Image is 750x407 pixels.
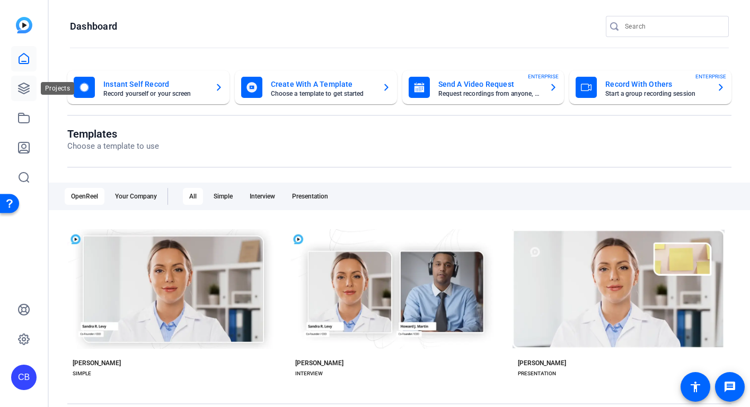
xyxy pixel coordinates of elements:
[286,188,334,205] div: Presentation
[109,188,163,205] div: Your Company
[518,369,556,378] div: PRESENTATION
[528,73,559,80] span: ENTERPRISE
[243,188,281,205] div: Interview
[183,188,203,205] div: All
[518,359,566,367] div: [PERSON_NAME]
[689,381,702,393] mat-icon: accessibility
[65,188,104,205] div: OpenReel
[625,20,720,33] input: Search
[295,359,343,367] div: [PERSON_NAME]
[103,78,206,91] mat-card-title: Instant Self Record
[605,78,708,91] mat-card-title: Record With Others
[67,70,230,104] button: Instant Self RecordRecord yourself or your screen
[605,91,708,97] mat-card-subtitle: Start a group recording session
[73,359,121,367] div: [PERSON_NAME]
[70,20,117,33] h1: Dashboard
[73,369,91,378] div: SIMPLE
[41,82,74,95] div: Projects
[271,91,374,97] mat-card-subtitle: Choose a template to get started
[295,369,323,378] div: INTERVIEW
[235,70,397,104] button: Create With A TemplateChoose a template to get started
[438,78,541,91] mat-card-title: Send A Video Request
[271,78,374,91] mat-card-title: Create With A Template
[16,17,32,33] img: blue-gradient.svg
[723,381,736,393] mat-icon: message
[67,140,159,152] p: Choose a template to use
[11,365,37,390] div: CB
[402,70,564,104] button: Send A Video RequestRequest recordings from anyone, anywhereENTERPRISE
[207,188,239,205] div: Simple
[695,73,726,80] span: ENTERPRISE
[67,128,159,140] h1: Templates
[103,91,206,97] mat-card-subtitle: Record yourself or your screen
[569,70,731,104] button: Record With OthersStart a group recording sessionENTERPRISE
[438,91,541,97] mat-card-subtitle: Request recordings from anyone, anywhere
